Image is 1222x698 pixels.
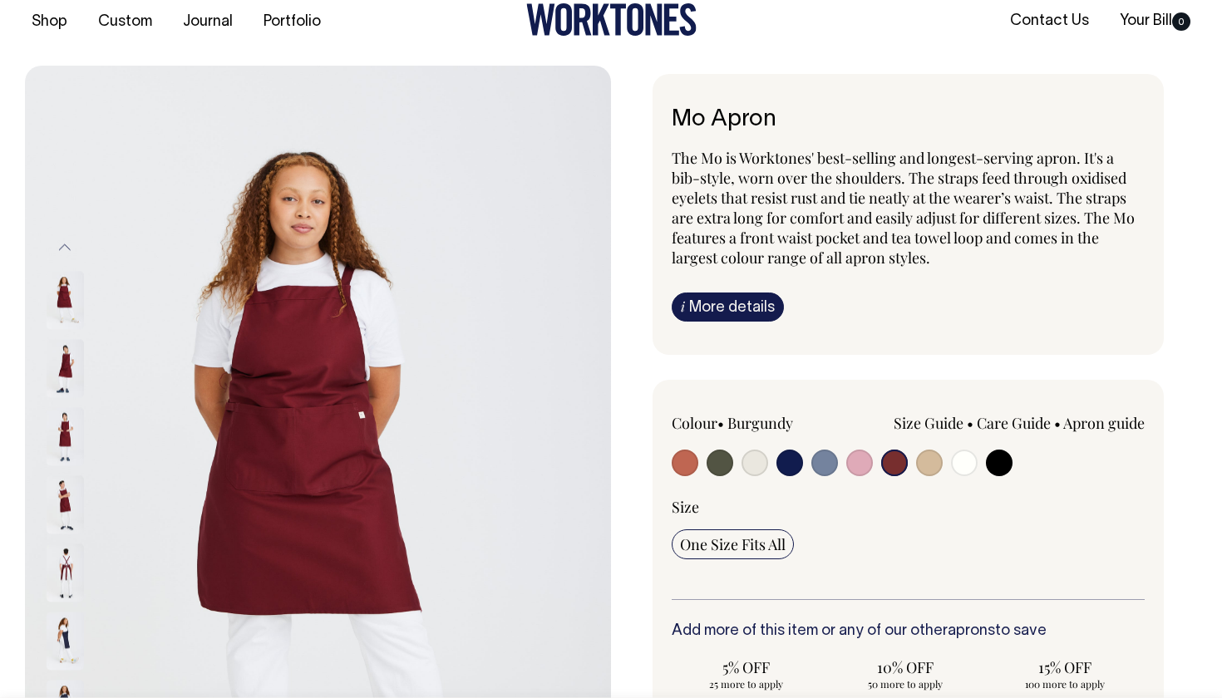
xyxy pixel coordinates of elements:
input: 5% OFF 25 more to apply [672,652,821,696]
span: 50 more to apply [840,677,973,691]
a: aprons [948,624,995,638]
span: 5% OFF [680,657,813,677]
img: burgundy [47,271,84,329]
span: 25 more to apply [680,677,813,691]
span: 100 more to apply [998,677,1131,691]
a: Custom [91,8,159,36]
span: • [717,413,724,433]
span: 15% OFF [998,657,1131,677]
img: dark-navy [47,612,84,670]
img: burgundy [47,543,84,602]
img: burgundy [47,475,84,533]
span: 0 [1172,12,1190,31]
button: Previous [52,229,77,267]
a: Care Guide [977,413,1051,433]
img: burgundy [47,407,84,465]
input: One Size Fits All [672,529,794,559]
a: Shop [25,8,74,36]
h6: Add more of this item or any of our other to save [672,623,1145,640]
label: Burgundy [727,413,793,433]
a: Portfolio [257,8,328,36]
div: Colour [672,413,861,433]
h6: Mo Apron [672,107,1145,133]
a: Apron guide [1063,413,1145,433]
input: 10% OFF 50 more to apply [831,652,981,696]
a: Journal [176,8,239,36]
img: burgundy [47,339,84,397]
a: Contact Us [1003,7,1096,35]
input: 15% OFF 100 more to apply [990,652,1140,696]
a: Your Bill0 [1113,7,1197,35]
a: Size Guide [894,413,963,433]
span: • [1054,413,1061,433]
span: • [967,413,973,433]
a: iMore details [672,292,784,322]
span: 10% OFF [840,657,973,677]
span: One Size Fits All [680,534,786,554]
div: Size [672,497,1145,517]
span: The Mo is Worktones' best-selling and longest-serving apron. It's a bib-style, worn over the shou... [672,148,1135,268]
span: i [681,297,685,315]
